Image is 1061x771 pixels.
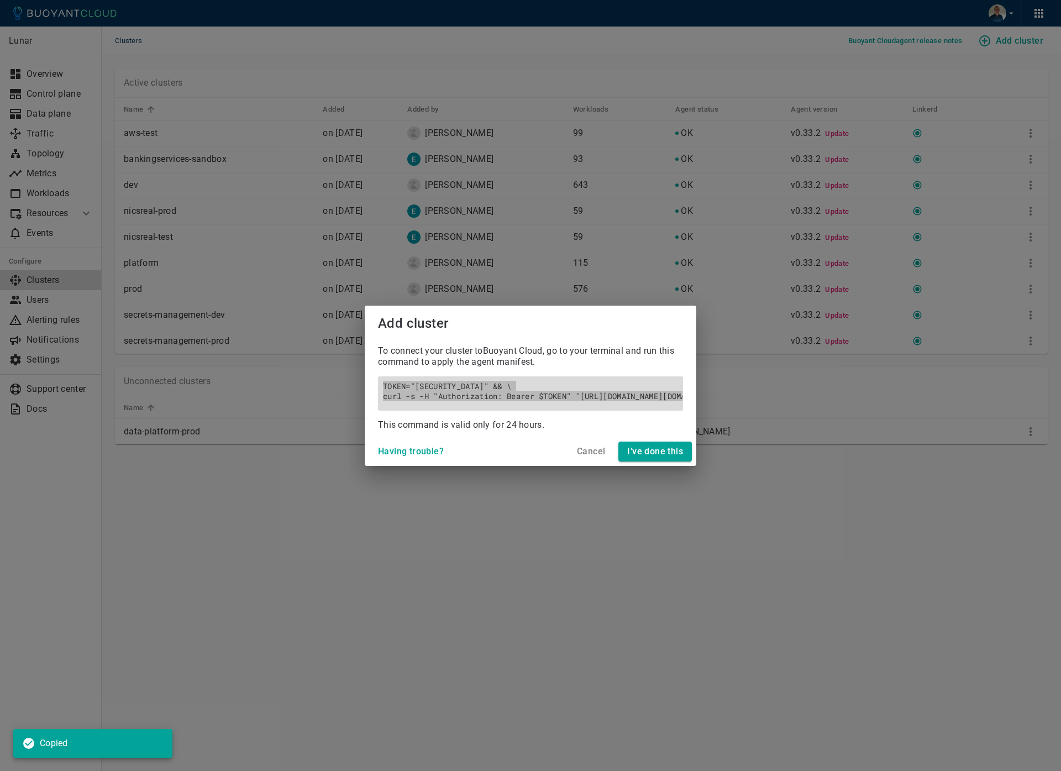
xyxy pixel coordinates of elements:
[577,446,605,457] h4: Cancel
[374,445,448,456] a: Having trouble?
[378,316,448,331] span: Add cluster
[378,446,444,457] h4: Having trouble?
[378,419,683,433] p: This command is valid only for 24 hours.
[572,442,610,461] button: Cancel
[627,446,683,457] h4: I’ve done this
[378,341,683,368] p: To connect your cluster to Buoyant Cloud , go to your terminal and run this command to apply the ...
[40,738,68,749] p: Copied
[374,442,448,461] button: Having trouble?
[383,381,678,401] h6: TOKEN="[SECURITY_DATA]" && \curl -s -H "Authorization: Bearer $TOKEN" "[URL][DOMAIN_NAME][DOMAIN_...
[618,442,692,461] button: I’ve done this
